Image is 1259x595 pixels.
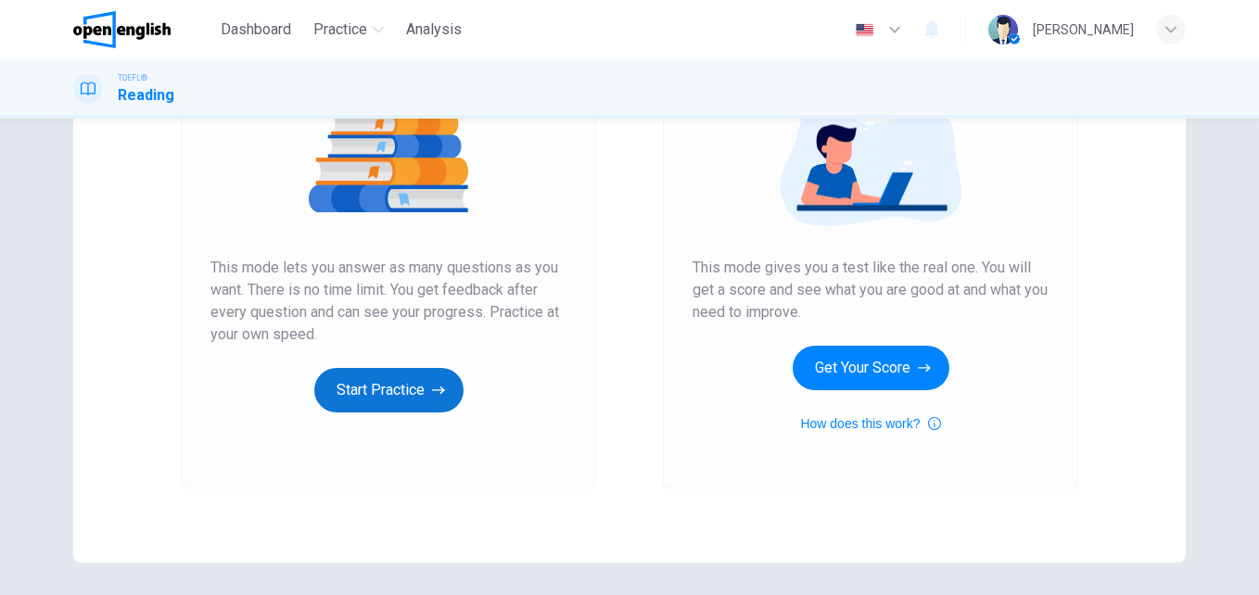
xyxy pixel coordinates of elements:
[313,19,367,41] span: Practice
[314,368,464,412] button: Start Practice
[853,23,876,37] img: en
[1033,19,1134,41] div: [PERSON_NAME]
[800,412,940,435] button: How does this work?
[399,13,469,46] button: Analysis
[693,257,1049,323] span: This mode gives you a test like the real one. You will get a score and see what you are good at a...
[221,19,291,41] span: Dashboard
[406,19,462,41] span: Analysis
[988,15,1018,44] img: Profile picture
[210,257,566,346] span: This mode lets you answer as many questions as you want. There is no time limit. You get feedback...
[73,11,213,48] a: OpenEnglish logo
[73,11,171,48] img: OpenEnglish logo
[213,13,299,46] button: Dashboard
[118,71,147,84] span: TOEFL®
[118,84,174,107] h1: Reading
[793,346,949,390] button: Get Your Score
[306,13,391,46] button: Practice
